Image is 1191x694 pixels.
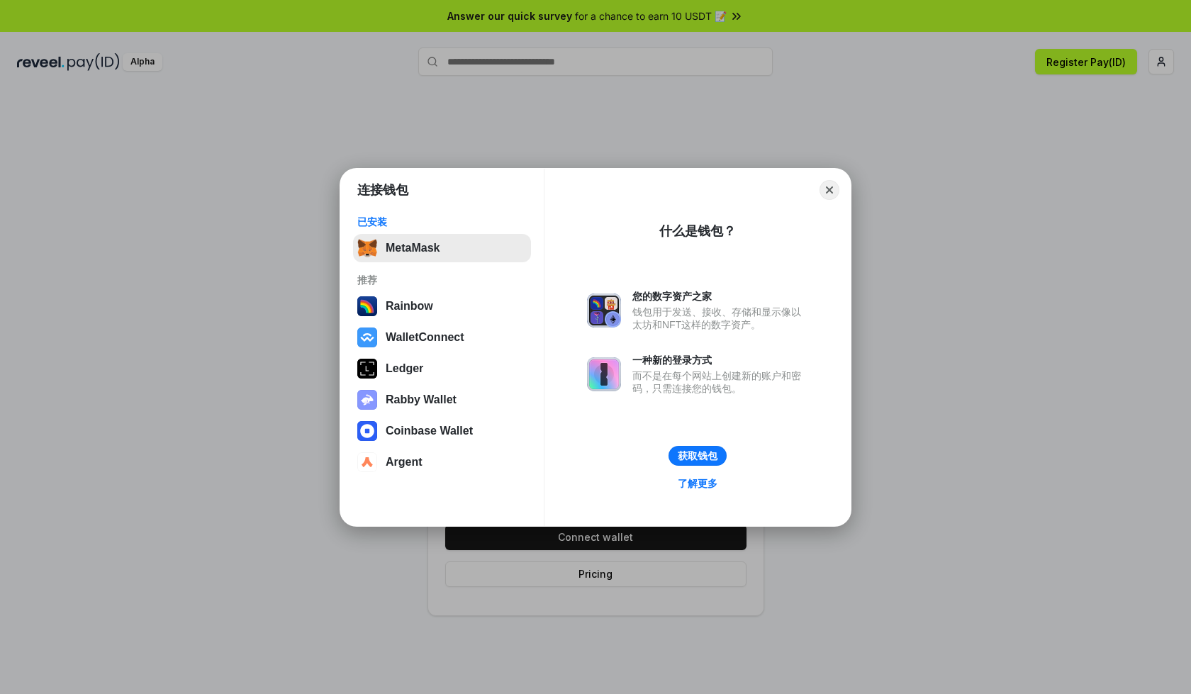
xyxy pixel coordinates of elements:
[386,456,423,469] div: Argent
[659,223,736,240] div: 什么是钱包？
[632,369,808,395] div: 而不是在每个网站上创建新的账户和密码，只需连接您的钱包。
[632,290,808,303] div: 您的数字资产之家
[678,449,717,462] div: 获取钱包
[386,300,433,313] div: Rainbow
[357,390,377,410] img: svg+xml,%3Csvg%20xmlns%3D%22http%3A%2F%2Fwww.w3.org%2F2000%2Fsvg%22%20fill%3D%22none%22%20viewBox...
[353,292,531,320] button: Rainbow
[587,293,621,328] img: svg+xml,%3Csvg%20xmlns%3D%22http%3A%2F%2Fwww.w3.org%2F2000%2Fsvg%22%20fill%3D%22none%22%20viewBox...
[632,306,808,331] div: 钱包用于发送、接收、存储和显示像以太坊和NFT这样的数字资产。
[386,362,423,375] div: Ledger
[669,446,727,466] button: 获取钱包
[357,238,377,258] img: svg+xml,%3Csvg%20fill%3D%22none%22%20height%3D%2233%22%20viewBox%3D%220%200%2035%2033%22%20width%...
[357,216,527,228] div: 已安装
[353,234,531,262] button: MetaMask
[353,386,531,414] button: Rabby Wallet
[386,425,473,437] div: Coinbase Wallet
[820,180,839,200] button: Close
[632,354,808,366] div: 一种新的登录方式
[386,242,440,254] div: MetaMask
[386,393,457,406] div: Rabby Wallet
[357,452,377,472] img: svg+xml,%3Csvg%20width%3D%2228%22%20height%3D%2228%22%20viewBox%3D%220%200%2028%2028%22%20fill%3D...
[357,274,527,286] div: 推荐
[669,474,726,493] a: 了解更多
[353,417,531,445] button: Coinbase Wallet
[357,181,408,198] h1: 连接钱包
[353,323,531,352] button: WalletConnect
[357,359,377,379] img: svg+xml,%3Csvg%20xmlns%3D%22http%3A%2F%2Fwww.w3.org%2F2000%2Fsvg%22%20width%3D%2228%22%20height%3...
[678,477,717,490] div: 了解更多
[357,421,377,441] img: svg+xml,%3Csvg%20width%3D%2228%22%20height%3D%2228%22%20viewBox%3D%220%200%2028%2028%22%20fill%3D...
[587,357,621,391] img: svg+xml,%3Csvg%20xmlns%3D%22http%3A%2F%2Fwww.w3.org%2F2000%2Fsvg%22%20fill%3D%22none%22%20viewBox...
[357,328,377,347] img: svg+xml,%3Csvg%20width%3D%2228%22%20height%3D%2228%22%20viewBox%3D%220%200%2028%2028%22%20fill%3D...
[353,448,531,476] button: Argent
[386,331,464,344] div: WalletConnect
[357,296,377,316] img: svg+xml,%3Csvg%20width%3D%22120%22%20height%3D%22120%22%20viewBox%3D%220%200%20120%20120%22%20fil...
[353,354,531,383] button: Ledger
